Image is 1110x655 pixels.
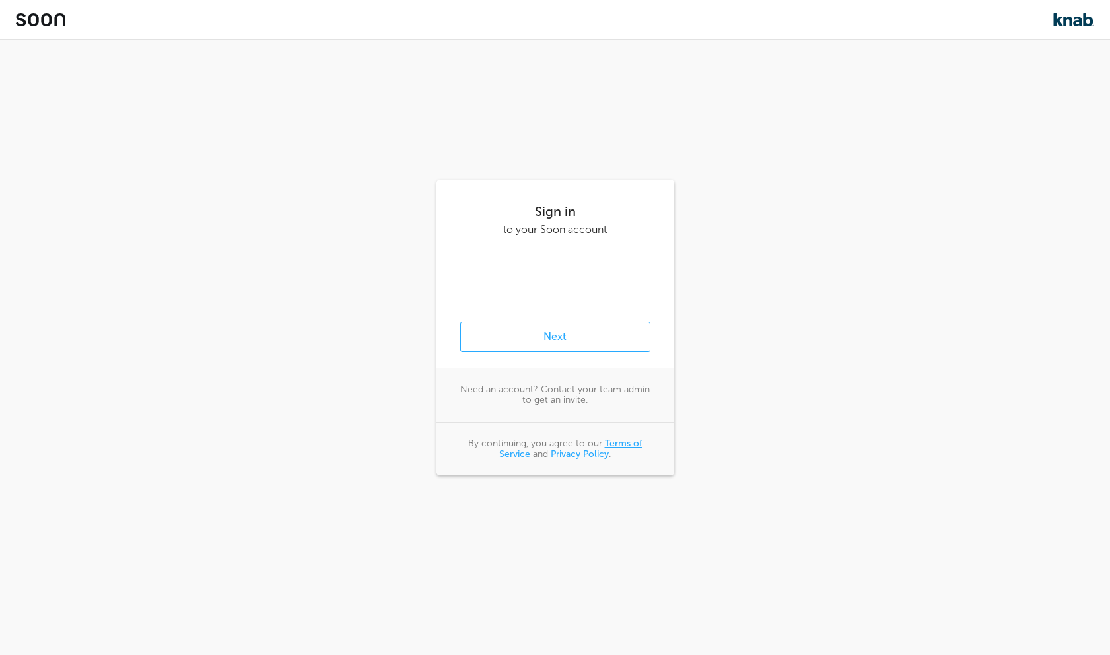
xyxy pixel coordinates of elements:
[460,322,650,352] button: Next
[468,438,642,460] span: By continuing, you agree to our and .
[436,368,674,421] div: Need an account? Contact your team admin to get an invite.
[460,223,650,236] div: to your Soon account
[551,448,609,460] a: Privacy Policy
[460,203,650,219] div: Sign in
[499,438,642,460] a: Terms of Service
